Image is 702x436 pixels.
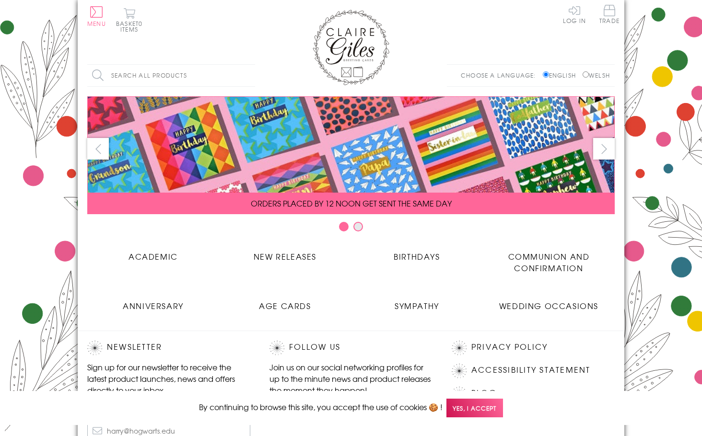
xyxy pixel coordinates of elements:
[313,10,389,85] img: Claire Giles Greetings Cards
[508,251,590,274] span: Communion and Confirmation
[543,71,549,78] input: English
[461,71,541,80] p: Choose a language:
[395,300,439,311] span: Sympathy
[259,300,311,311] span: Age Cards
[219,293,351,311] a: Age Cards
[446,399,503,417] span: Yes, I accept
[251,197,452,209] span: ORDERS PLACED BY 12 NOON GET SENT THE SAME DAY
[563,5,586,23] a: Log In
[87,65,255,86] input: Search all products
[339,222,349,231] button: Carousel Page 1 (Current Slide)
[87,243,219,262] a: Academic
[471,387,497,400] a: Blog
[87,293,219,311] a: Anniversary
[87,361,250,396] p: Sign up for our newsletter to receive the latest product launches, news and offers directly to yo...
[599,5,620,25] a: Trade
[394,251,440,262] span: Birthdays
[583,71,610,80] label: Welsh
[246,65,255,86] input: Search
[593,138,615,160] button: next
[353,222,363,231] button: Carousel Page 2
[129,251,178,262] span: Academic
[87,341,250,355] h2: Newsletter
[123,300,184,311] span: Anniversary
[87,6,106,26] button: Menu
[471,364,591,377] a: Accessibility Statement
[499,300,598,311] span: Wedding Occasions
[87,19,106,28] span: Menu
[483,293,615,311] a: Wedding Occasions
[116,8,142,32] button: Basket0 items
[87,221,615,236] div: Carousel Pagination
[351,293,483,311] a: Sympathy
[543,71,581,80] label: English
[219,243,351,262] a: New Releases
[483,243,615,274] a: Communion and Confirmation
[351,243,483,262] a: Birthdays
[120,19,142,34] span: 0 items
[471,341,548,354] a: Privacy Policy
[87,138,109,160] button: prev
[269,361,433,396] p: Join us on our social networking profiles for up to the minute news and product releases the mome...
[269,341,433,355] h2: Follow Us
[254,251,316,262] span: New Releases
[583,71,589,78] input: Welsh
[599,5,620,23] span: Trade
